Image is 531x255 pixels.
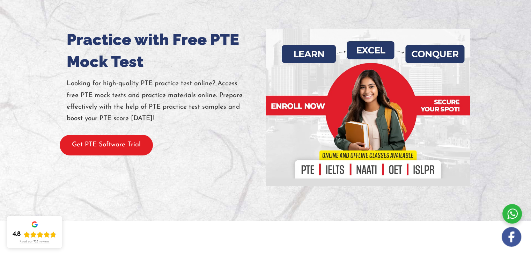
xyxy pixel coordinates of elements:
[13,230,57,239] div: Rating: 4.8 out of 5
[20,240,50,244] div: Read our 723 reviews
[67,29,260,73] h1: Practice with Free PTE Mock Test
[502,227,521,247] img: white-facebook.png
[13,230,21,239] div: 4.8
[60,141,153,148] a: Get PTE Software Trial
[67,78,260,124] p: Looking for high-quality PTE practice test online? Access free PTE mock tests and practice materi...
[60,135,153,155] button: Get PTE Software Trial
